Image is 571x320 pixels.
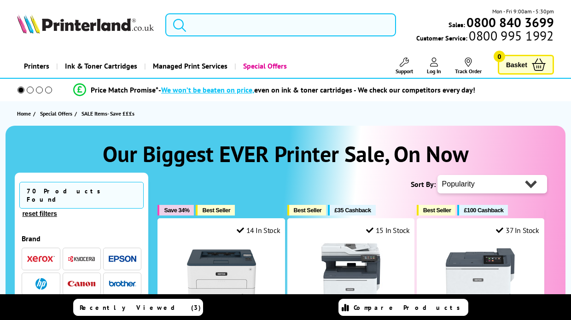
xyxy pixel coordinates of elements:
[91,85,158,94] span: Price Match Promise*
[109,256,136,262] img: Epson
[161,85,254,94] span: We won’t be beaten on price,
[40,109,72,118] span: Special Offers
[15,140,556,168] h1: Our Biggest EVER Printer Sale, On Now
[65,253,98,265] button: Kyocera
[328,205,375,215] button: £35 Cashback
[35,278,47,290] img: HP
[24,253,58,265] button: Xerox
[294,207,322,214] span: Best Seller
[22,234,141,243] div: Brand
[465,18,554,27] a: 0800 840 3699
[411,180,436,189] span: Sort By:
[334,207,371,214] span: £35 Cashback
[109,280,136,287] img: Brother
[457,205,508,215] button: £100 Cashback
[366,226,409,235] div: 15 In Stock
[316,242,385,311] img: Xerox C325
[40,109,75,118] a: Special Offers
[24,278,58,290] button: HP
[106,253,139,265] button: Epson
[27,256,55,262] img: Xerox
[417,205,456,215] button: Best Seller
[19,182,144,209] span: 70 Products Found
[234,54,294,78] a: Special Offers
[354,303,465,312] span: Compare Products
[187,242,256,311] img: Xerox B230
[17,109,33,118] a: Home
[56,54,144,78] a: Ink & Toner Cartridges
[158,85,475,94] div: - even on ink & toner cartridges - We check our competitors every day!
[427,68,441,75] span: Log In
[17,54,56,78] a: Printers
[164,207,189,214] span: Save 34%
[416,31,554,42] span: Customer Service:
[498,55,554,75] a: Basket 0
[196,205,235,215] button: Best Seller
[106,278,139,290] button: Brother
[427,58,441,75] a: Log In
[82,110,134,117] span: SALE Items- Save £££s
[467,31,554,40] span: 0800 995 1992
[157,205,194,215] button: Save 34%
[494,51,505,62] span: 0
[396,68,413,75] span: Support
[455,58,482,75] a: Track Order
[144,54,234,78] a: Managed Print Services
[5,82,544,98] li: modal_Promise
[287,205,326,215] button: Best Seller
[449,20,465,29] span: Sales:
[446,242,515,311] img: Xerox C410
[396,58,413,75] a: Support
[464,207,503,214] span: £100 Cashback
[19,209,59,218] button: reset filters
[506,58,527,71] span: Basket
[496,226,539,235] div: 37 In Stock
[17,14,154,35] a: Printerland Logo
[68,281,95,287] img: Canon
[492,7,554,16] span: Mon - Fri 9:00am - 5:30pm
[65,54,137,78] span: Ink & Toner Cartridges
[423,207,451,214] span: Best Seller
[68,256,95,262] img: Kyocera
[17,14,154,34] img: Printerland Logo
[338,299,468,316] a: Compare Products
[466,14,554,31] b: 0800 840 3699
[202,207,230,214] span: Best Seller
[237,226,280,235] div: 14 In Stock
[73,299,203,316] a: Recently Viewed (3)
[65,278,98,290] button: Canon
[80,303,201,312] span: Recently Viewed (3)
